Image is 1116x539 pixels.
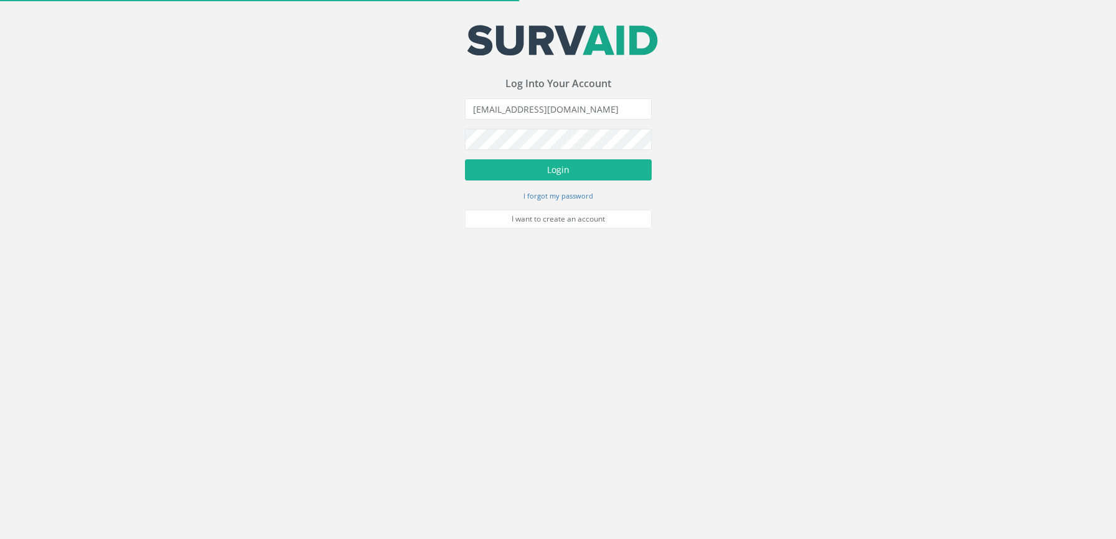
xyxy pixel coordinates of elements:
[465,159,652,180] button: Login
[465,210,652,228] a: I want to create an account
[523,191,593,200] small: I forgot my password
[465,98,652,120] input: Email
[523,190,593,201] a: I forgot my password
[465,78,652,90] h3: Log Into Your Account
